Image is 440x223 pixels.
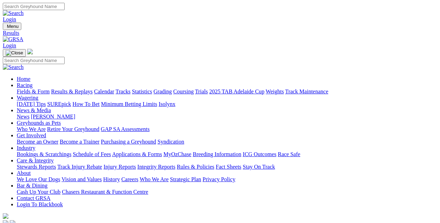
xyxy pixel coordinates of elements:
a: Contact GRSA [17,195,50,201]
div: Care & Integrity [17,164,437,170]
a: Weights [266,89,284,94]
div: Greyhounds as Pets [17,126,437,132]
a: Login [3,16,16,22]
input: Search [3,3,65,10]
a: Injury Reports [103,164,136,170]
button: Toggle navigation [3,49,26,57]
a: Syndication [157,139,184,145]
a: News & Media [17,107,51,113]
img: logo-grsa-white.png [27,49,33,54]
a: Applications & Forms [112,151,162,157]
a: Race Safe [278,151,300,157]
a: How To Bet [73,101,100,107]
img: Close [6,50,23,56]
a: Rules & Policies [177,164,214,170]
a: Login [3,43,16,48]
a: 2025 TAB Adelaide Cup [209,89,264,94]
a: News [17,114,29,120]
button: Toggle navigation [3,23,21,30]
img: Search [3,64,24,70]
a: Stewards Reports [17,164,56,170]
a: Become a Trainer [60,139,100,145]
a: Fact Sheets [216,164,241,170]
a: Calendar [94,89,114,94]
img: Search [3,10,24,16]
div: About [17,176,437,183]
a: Login To Blackbook [17,201,63,207]
a: Track Injury Rebate [57,164,102,170]
a: Results & Replays [51,89,93,94]
a: We Love Our Dogs [17,176,60,182]
div: News & Media [17,114,437,120]
div: Industry [17,151,437,157]
a: Stay On Track [243,164,275,170]
a: Integrity Reports [137,164,175,170]
a: Care & Integrity [17,157,54,163]
a: Home [17,76,30,82]
a: Minimum Betting Limits [101,101,157,107]
a: History [103,176,120,182]
a: Tracks [116,89,131,94]
div: Wagering [17,101,437,107]
a: [PERSON_NAME] [31,114,75,120]
div: Bar & Dining [17,189,437,195]
div: Racing [17,89,437,95]
a: Bookings & Scratchings [17,151,71,157]
a: [DATE] Tips [17,101,46,107]
img: logo-grsa-white.png [3,213,8,219]
a: Strategic Plan [170,176,201,182]
a: Become an Owner [17,139,58,145]
a: Greyhounds as Pets [17,120,61,126]
a: Get Involved [17,132,46,138]
a: Retire Your Greyhound [47,126,100,132]
a: Chasers Restaurant & Function Centre [62,189,148,195]
a: Grading [154,89,172,94]
a: Wagering [17,95,38,101]
a: Schedule of Fees [73,151,111,157]
a: Purchasing a Greyhound [101,139,156,145]
a: Bar & Dining [17,183,47,189]
input: Search [3,57,65,64]
a: Coursing [173,89,194,94]
a: Careers [121,176,138,182]
a: Track Maintenance [285,89,328,94]
a: Trials [195,89,208,94]
a: Racing [17,82,32,88]
a: Cash Up Your Club [17,189,60,195]
a: Breeding Information [193,151,241,157]
a: MyOzChase [163,151,191,157]
a: GAP SA Assessments [101,126,150,132]
a: Statistics [132,89,152,94]
a: Vision and Values [61,176,102,182]
a: Isolynx [159,101,175,107]
a: Who We Are [140,176,169,182]
a: Who We Are [17,126,46,132]
a: Industry [17,145,35,151]
a: Privacy Policy [203,176,235,182]
a: SUREpick [47,101,71,107]
a: Results [3,30,437,36]
span: Menu [7,24,19,29]
img: GRSA [3,36,23,43]
a: About [17,170,31,176]
a: Fields & Form [17,89,50,94]
a: ICG Outcomes [243,151,276,157]
div: Get Involved [17,139,437,145]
